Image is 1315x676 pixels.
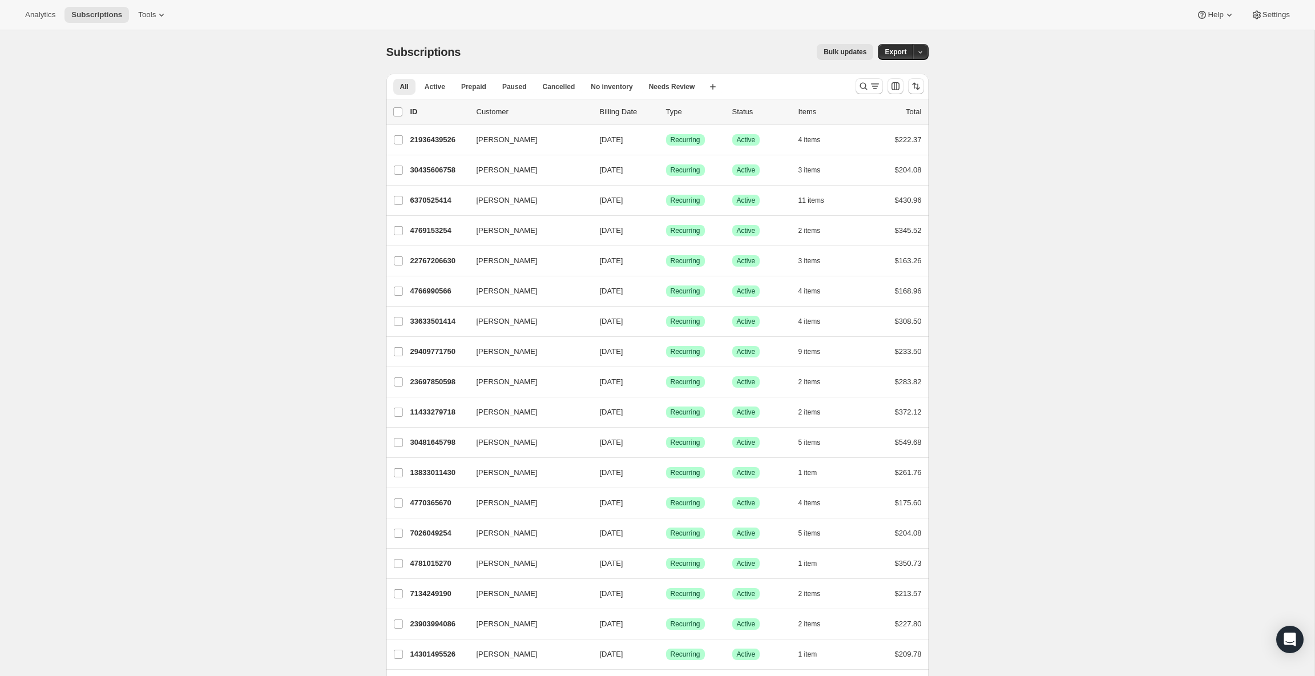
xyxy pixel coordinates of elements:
div: 33633501414[PERSON_NAME][DATE]SuccessRecurringSuccessActive4 items$308.50 [410,313,922,329]
span: [PERSON_NAME] [477,497,538,509]
span: [PERSON_NAME] [477,346,538,357]
span: Help [1208,10,1223,19]
button: 4 items [798,132,833,148]
button: Search and filter results [856,78,883,94]
span: Recurring [671,256,700,265]
span: Recurring [671,317,700,326]
span: $204.08 [895,166,922,174]
p: 4781015270 [410,558,467,569]
div: 23697850598[PERSON_NAME][DATE]SuccessRecurringSuccessActive2 items$283.82 [410,374,922,390]
span: [DATE] [600,468,623,477]
button: Export [878,44,913,60]
span: Needs Review [649,82,695,91]
span: Recurring [671,529,700,538]
span: Active [737,317,756,326]
button: [PERSON_NAME] [470,282,584,300]
span: Active [737,650,756,659]
p: 23903994086 [410,618,467,630]
span: $308.50 [895,317,922,325]
button: 3 items [798,253,833,269]
div: 4766990566[PERSON_NAME][DATE]SuccessRecurringSuccessActive4 items$168.96 [410,283,922,299]
p: 29409771750 [410,346,467,357]
span: 1 item [798,559,817,568]
span: 2 items [798,377,821,387]
span: Recurring [671,287,700,296]
span: Recurring [671,650,700,659]
div: 11433279718[PERSON_NAME][DATE]SuccessRecurringSuccessActive2 items$372.12 [410,404,922,420]
span: Active [737,196,756,205]
span: $430.96 [895,196,922,204]
span: Active [737,256,756,265]
p: 22767206630 [410,255,467,267]
div: Items [798,106,856,118]
button: Help [1189,7,1241,23]
span: [DATE] [600,498,623,507]
span: [DATE] [600,589,623,598]
span: $204.08 [895,529,922,537]
span: [PERSON_NAME] [477,316,538,327]
span: Recurring [671,226,700,235]
span: Active [737,408,756,417]
button: [PERSON_NAME] [470,615,584,633]
button: Tools [131,7,174,23]
p: 13833011430 [410,467,467,478]
span: $350.73 [895,559,922,568]
span: $209.78 [895,650,922,658]
button: 4 items [798,495,833,511]
span: [PERSON_NAME] [477,255,538,267]
button: [PERSON_NAME] [470,373,584,391]
button: 2 items [798,616,833,632]
button: 1 item [798,465,830,481]
span: [PERSON_NAME] [477,437,538,448]
button: Settings [1244,7,1297,23]
div: 29409771750[PERSON_NAME][DATE]SuccessRecurringSuccessActive9 items$233.50 [410,344,922,360]
button: Create new view [704,79,722,95]
button: 2 items [798,404,833,420]
span: Recurring [671,135,700,144]
p: 4770365670 [410,497,467,509]
p: 23697850598 [410,376,467,388]
button: [PERSON_NAME] [470,524,584,542]
button: 5 items [798,434,833,450]
span: [DATE] [600,438,623,446]
span: [DATE] [600,135,623,144]
p: Customer [477,106,591,118]
span: 5 items [798,529,821,538]
span: [DATE] [600,559,623,568]
button: 2 items [798,374,833,390]
span: [PERSON_NAME] [477,195,538,206]
div: 21936439526[PERSON_NAME][DATE]SuccessRecurringSuccessActive4 items$222.37 [410,132,922,148]
span: Active [737,347,756,356]
span: Active [737,166,756,175]
span: All [400,82,409,91]
span: Recurring [671,166,700,175]
span: Recurring [671,377,700,387]
span: [DATE] [600,347,623,356]
p: 7134249190 [410,588,467,599]
button: [PERSON_NAME] [470,585,584,603]
button: [PERSON_NAME] [470,191,584,210]
p: 4766990566 [410,285,467,297]
div: IDCustomerBilling DateTypeStatusItemsTotal [410,106,922,118]
span: Active [737,468,756,477]
button: 3 items [798,162,833,178]
span: [DATE] [600,377,623,386]
span: $163.26 [895,256,922,265]
span: 4 items [798,135,821,144]
div: 6370525414[PERSON_NAME][DATE]SuccessRecurringSuccessActive11 items$430.96 [410,192,922,208]
span: [DATE] [600,650,623,658]
span: [DATE] [600,226,623,235]
span: [PERSON_NAME] [477,467,538,478]
span: [PERSON_NAME] [477,164,538,176]
span: Analytics [25,10,55,19]
span: Recurring [671,619,700,629]
span: [PERSON_NAME] [477,588,538,599]
span: $222.37 [895,135,922,144]
button: [PERSON_NAME] [470,161,584,179]
span: 3 items [798,256,821,265]
span: $283.82 [895,377,922,386]
button: Bulk updates [817,44,873,60]
span: Bulk updates [824,47,866,57]
span: [DATE] [600,166,623,174]
span: [DATE] [600,317,623,325]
